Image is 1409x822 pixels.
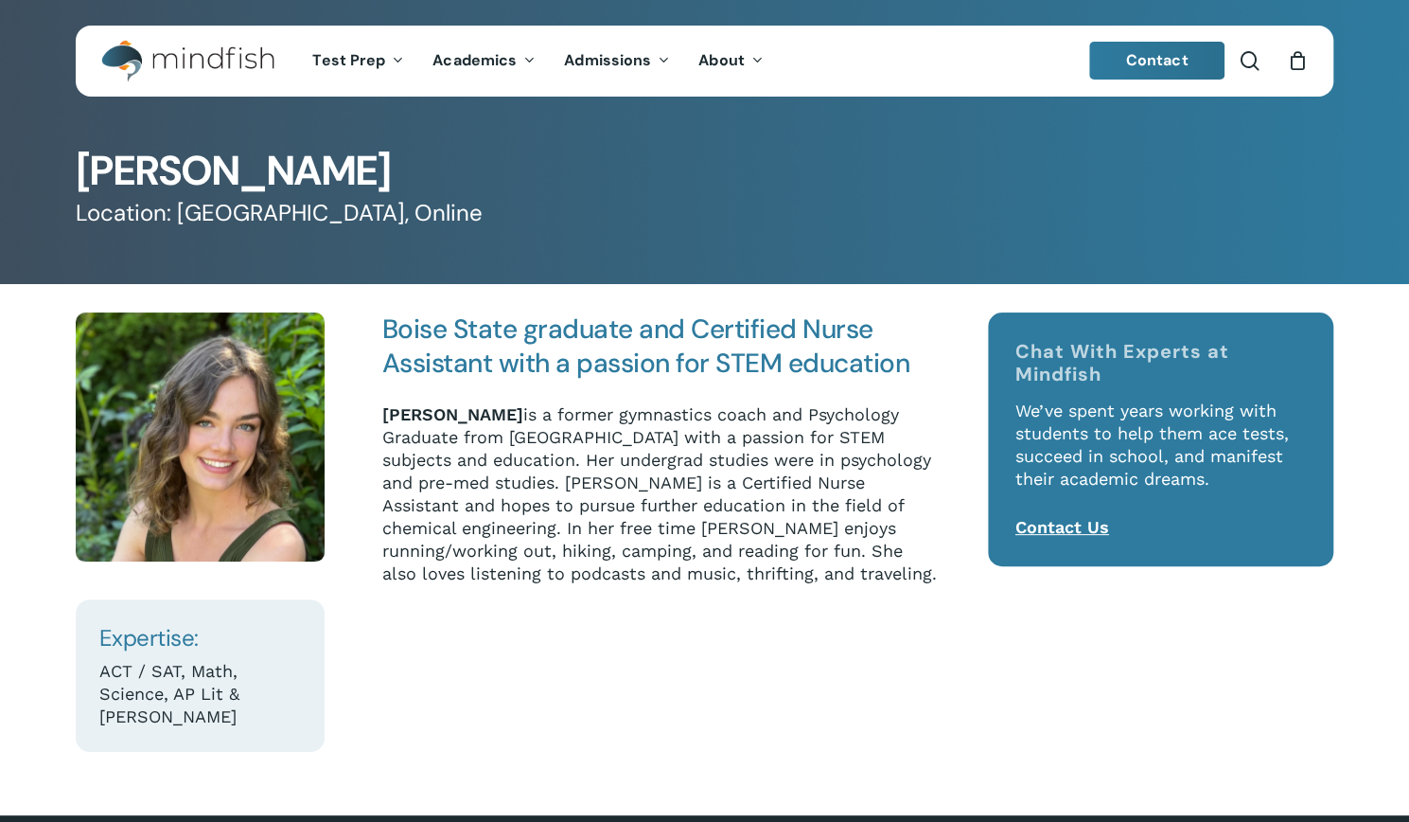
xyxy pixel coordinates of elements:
strong: [PERSON_NAME] [381,404,522,424]
span: Academics [432,50,517,70]
span: Admissions [564,50,651,70]
a: About [684,53,778,69]
h4: Boise State graduate and Certified Nurse Assistant with a passion for STEM education [381,313,937,381]
span: Contact [1126,50,1189,70]
a: Contact [1089,42,1225,80]
h1: [PERSON_NAME] [76,151,1333,191]
span: Location: [GEOGRAPHIC_DATA], Online [76,199,483,228]
p: We’ve spent years working with students to help them ace tests, succeed in school, and manifest t... [1015,400,1306,516]
nav: Main Menu [298,26,777,97]
h4: Chat With Experts at Mindfish [1015,340,1306,385]
a: Academics [418,53,550,69]
p: is a former gymnastics coach and Psychology Graduate from [GEOGRAPHIC_DATA] with a passion for ST... [381,403,937,585]
header: Main Menu [76,26,1333,97]
a: Test Prep [298,53,418,69]
img: IMG 5630 Zoe Lister 1 [76,313,325,562]
p: ACT / SAT, Math, Science, AP Lit & [PERSON_NAME] [99,660,302,728]
a: Admissions [550,53,684,69]
span: Test Prep [312,50,385,70]
a: Cart [1287,50,1308,71]
span: About [698,50,745,70]
a: Contact Us [1015,517,1109,537]
span: Expertise: [99,623,199,652]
